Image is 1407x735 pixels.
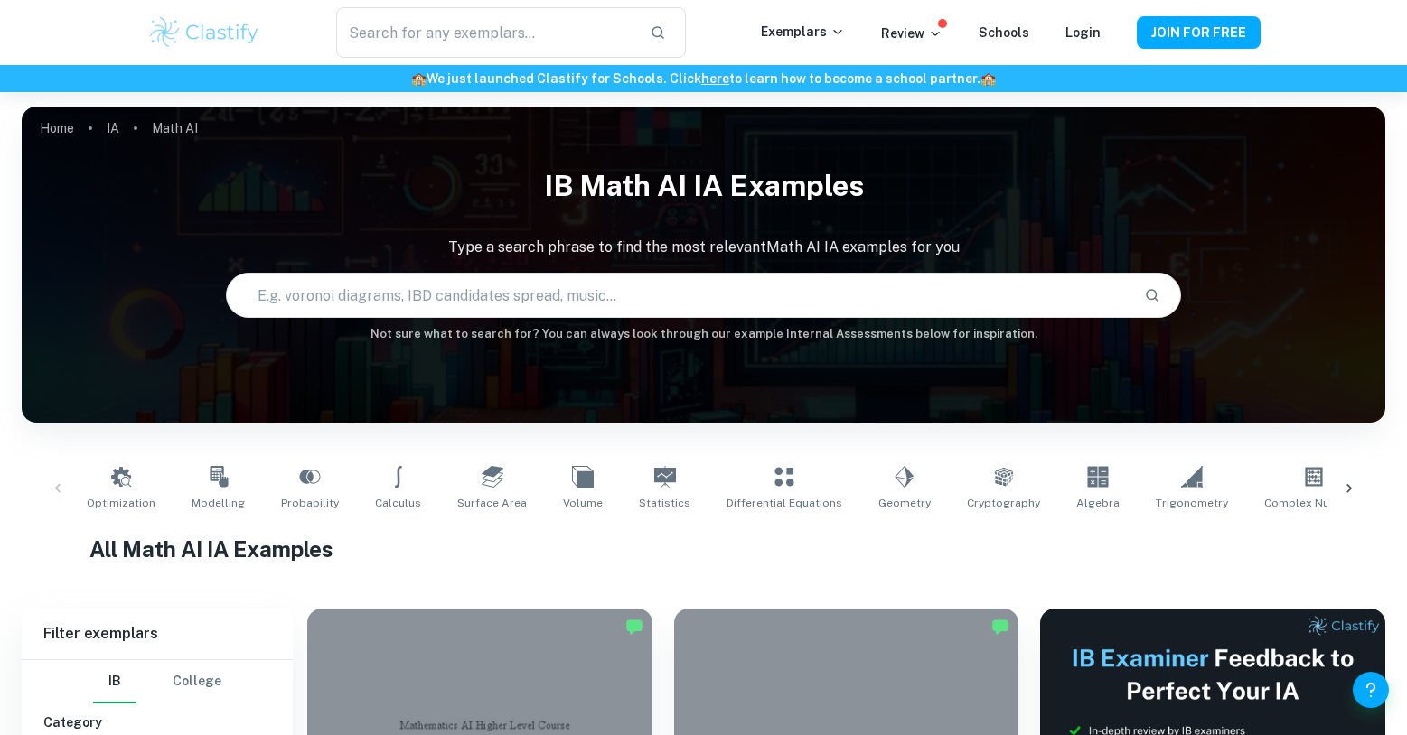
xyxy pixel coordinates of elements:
h6: Filter exemplars [22,609,293,659]
a: Login [1065,25,1101,40]
h1: IB Math AI IA examples [22,157,1385,215]
span: Optimization [87,495,155,511]
p: Type a search phrase to find the most relevant Math AI IA examples for you [22,237,1385,258]
h6: Not sure what to search for? You can always look through our example Internal Assessments below f... [22,325,1385,343]
a: Home [40,116,74,141]
p: Review [881,23,943,43]
p: Math AI [152,118,198,138]
a: IA [107,116,119,141]
span: Cryptography [967,495,1040,511]
p: Exemplars [761,22,845,42]
a: Schools [979,25,1029,40]
span: Modelling [192,495,245,511]
span: Surface Area [457,495,527,511]
span: 🏫 [411,71,427,86]
a: here [701,71,729,86]
h1: All Math AI IA Examples [89,533,1317,565]
span: Geometry [878,495,931,511]
h6: We just launched Clastify for Schools. Click to learn how to become a school partner. [4,69,1403,88]
span: Calculus [375,495,421,511]
button: College [173,660,221,703]
h6: Category [43,712,271,732]
span: Probability [281,495,339,511]
div: Filter type choice [93,660,221,703]
span: Algebra [1076,495,1120,511]
span: Complex Numbers [1264,495,1364,511]
button: Search [1137,280,1168,311]
span: Statistics [639,495,690,511]
button: Help and Feedback [1353,672,1389,708]
span: Trigonometry [1156,495,1228,511]
button: JOIN FOR FREE [1137,16,1261,49]
input: Search for any exemplars... [336,7,634,58]
span: Volume [563,495,603,511]
span: Differential Equations [727,495,842,511]
img: Marked [625,618,643,636]
img: Marked [991,618,1009,636]
img: Clastify logo [147,14,262,51]
button: IB [93,660,136,703]
span: 🏫 [980,71,996,86]
input: E.g. voronoi diagrams, IBD candidates spread, music... [227,270,1129,321]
